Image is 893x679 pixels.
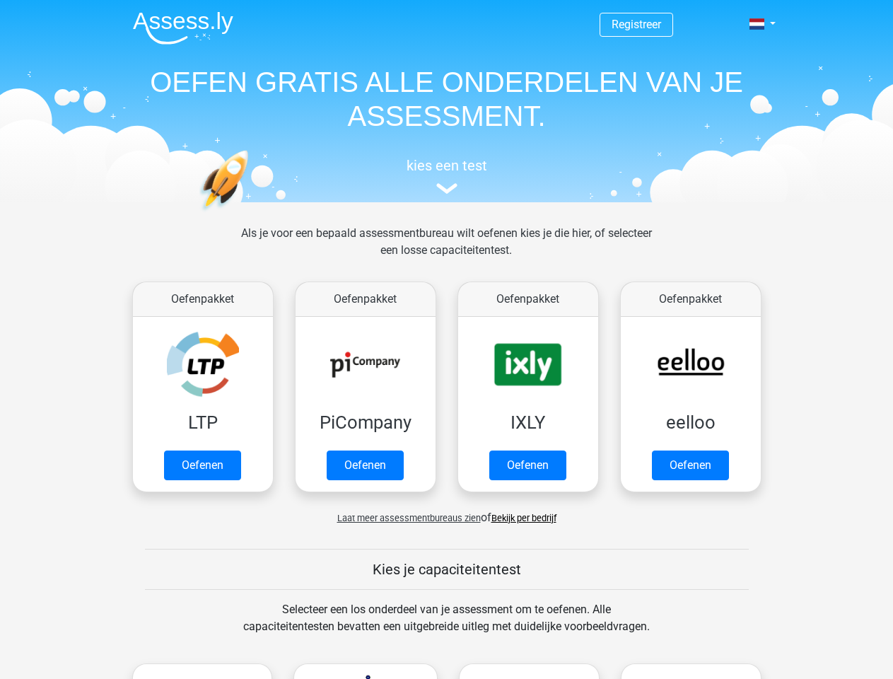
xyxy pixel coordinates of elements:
[652,451,729,480] a: Oefenen
[122,498,772,526] div: of
[145,561,749,578] h5: Kies je capaciteitentest
[122,157,772,174] h5: kies een test
[612,18,661,31] a: Registreer
[491,513,556,523] a: Bekijk per bedrijf
[122,157,772,195] a: kies een test
[489,451,566,480] a: Oefenen
[230,601,663,652] div: Selecteer een los onderdeel van je assessment om te oefenen. Alle capaciteitentesten bevatten een...
[230,225,663,276] div: Als je voor een bepaald assessmentbureau wilt oefenen kies je die hier, of selecteer een losse ca...
[337,513,481,523] span: Laat meer assessmentbureaus zien
[133,11,233,45] img: Assessly
[164,451,241,480] a: Oefenen
[199,150,303,278] img: oefenen
[122,65,772,133] h1: OEFEN GRATIS ALLE ONDERDELEN VAN JE ASSESSMENT.
[436,183,457,194] img: assessment
[327,451,404,480] a: Oefenen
